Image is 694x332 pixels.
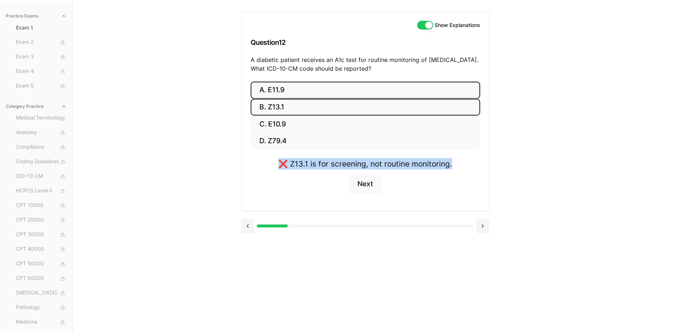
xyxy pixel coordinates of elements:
span: CPT 60000 [16,274,67,282]
button: Medical Terminology [13,112,70,124]
button: Exam 1 [13,22,70,34]
button: Anatomy [13,127,70,138]
span: Coding Guidelines [16,158,67,166]
span: [MEDICAL_DATA] [16,289,67,297]
span: Pathology [16,304,67,312]
span: ICD-10-CM [16,172,67,180]
button: Category Practice [3,101,70,112]
button: Exam 2 [13,36,70,48]
label: Show Explanations [435,23,480,28]
button: Exam 5 [13,80,70,92]
span: CPT 40000 [16,245,67,253]
div: ❌ Z13.1 is for screening, not routine monitoring. [278,158,452,169]
button: B. Z13.1 [251,99,480,116]
span: HCPCS Level II [16,187,67,195]
span: Exam 1 [16,24,67,31]
button: Coding Guidelines [13,156,70,168]
button: Exam 4 [13,66,70,77]
span: Anatomy [16,129,67,137]
button: Practice Exams [3,10,70,22]
button: Medicine [13,316,70,328]
span: Exam 5 [16,82,67,90]
span: CPT 20000 [16,216,67,224]
button: A. E11.9 [251,82,480,99]
button: CPT 10000 [13,200,70,211]
button: D. Z79.4 [251,133,480,150]
button: CPT 50000 [13,258,70,270]
span: Exam 2 [16,38,67,46]
button: Pathology [13,302,70,313]
button: CPT 20000 [13,214,70,226]
span: CPT 50000 [16,260,67,268]
span: Exam 3 [16,53,67,61]
button: CPT 60000 [13,273,70,284]
button: Compliance [13,141,70,153]
span: Medicine [16,318,67,326]
button: HCPCS Level II [13,185,70,197]
p: A diabetic patient receives an A1c test for routine monitoring of [MEDICAL_DATA]. What ICD-10-CM ... [251,55,480,73]
button: Next [349,174,382,194]
button: [MEDICAL_DATA] [13,287,70,299]
span: Exam 4 [16,67,67,75]
button: CPT 40000 [13,243,70,255]
button: C. E10.9 [251,116,480,133]
span: CPT 10000 [16,202,67,210]
span: Compliance [16,143,67,151]
button: ICD-10-CM [13,171,70,182]
span: Medical Terminology [16,114,67,122]
h3: Question 12 [251,32,480,53]
button: CPT 30000 [13,229,70,241]
button: Exam 3 [13,51,70,63]
span: CPT 30000 [16,231,67,239]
